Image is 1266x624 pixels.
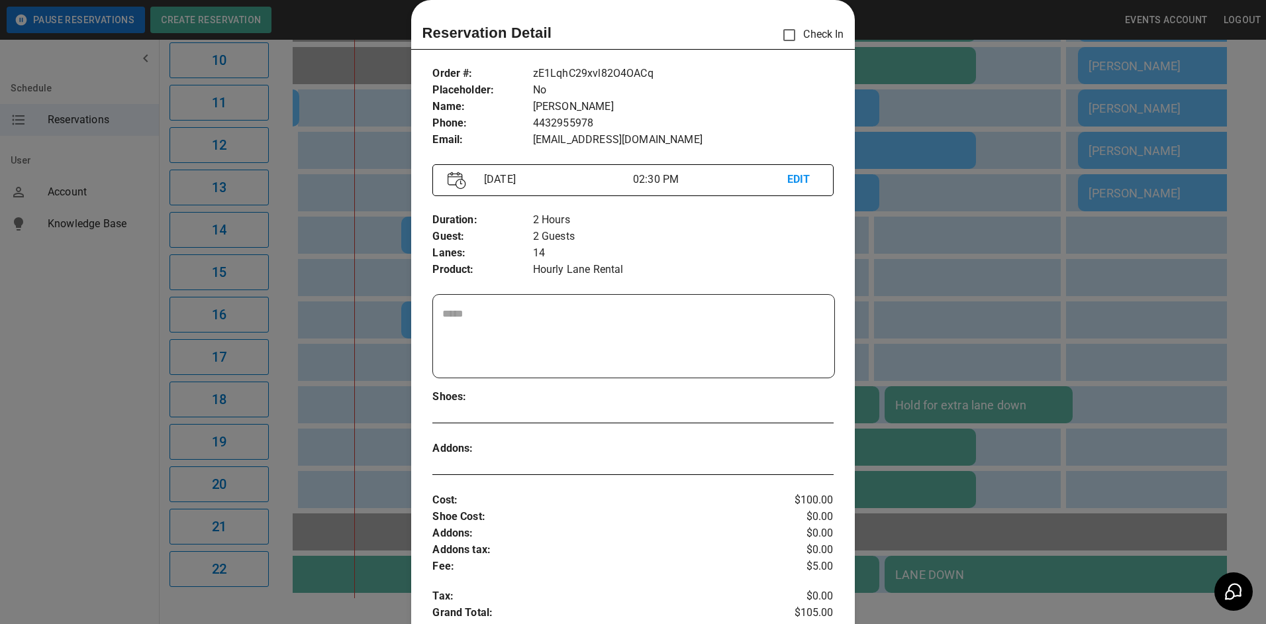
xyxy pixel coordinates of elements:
[767,542,834,558] p: $0.00
[432,492,766,509] p: Cost :
[432,82,532,99] p: Placeholder :
[767,558,834,575] p: $5.00
[767,509,834,525] p: $0.00
[767,588,834,605] p: $0.00
[432,212,532,229] p: Duration :
[533,66,834,82] p: zE1LqhC29xvl82O4OACq
[533,245,834,262] p: 14
[533,115,834,132] p: 4432955978
[432,132,532,148] p: Email :
[432,441,532,457] p: Addons :
[432,542,766,558] p: Addons tax :
[633,172,787,187] p: 02:30 PM
[432,558,766,575] p: Fee :
[767,492,834,509] p: $100.00
[533,212,834,229] p: 2 Hours
[775,21,844,49] p: Check In
[432,66,532,82] p: Order # :
[432,115,532,132] p: Phone :
[432,588,766,605] p: Tax :
[432,525,766,542] p: Addons :
[432,389,532,405] p: Shoes :
[422,22,552,44] p: Reservation Detail
[432,229,532,245] p: Guest :
[432,262,532,278] p: Product :
[432,245,532,262] p: Lanes :
[432,509,766,525] p: Shoe Cost :
[533,262,834,278] p: Hourly Lane Rental
[533,229,834,245] p: 2 Guests
[533,82,834,99] p: No
[767,525,834,542] p: $0.00
[432,99,532,115] p: Name :
[787,172,818,188] p: EDIT
[533,132,834,148] p: [EMAIL_ADDRESS][DOMAIN_NAME]
[448,172,466,189] img: Vector
[479,172,633,187] p: [DATE]
[533,99,834,115] p: [PERSON_NAME]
